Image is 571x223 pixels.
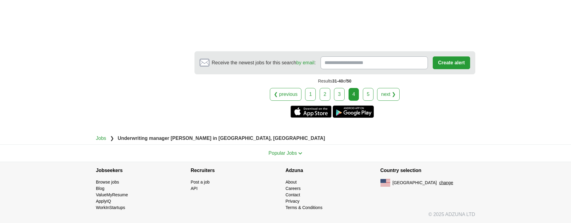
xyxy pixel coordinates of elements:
a: WorkInStartups [96,205,125,210]
a: Browse jobs [96,180,119,184]
a: Post a job [191,180,210,184]
a: by email [296,60,315,65]
a: Privacy [286,199,300,204]
div: © 2025 ADZUNA LTD [91,211,480,223]
button: Create alert [433,56,470,69]
a: About [286,180,297,184]
img: US flag [380,179,390,186]
a: Terms & Conditions [286,205,322,210]
img: toggle icon [298,152,302,155]
span: ❯ [110,136,114,141]
a: Get the Android app [333,106,374,118]
div: Results of [194,74,475,88]
a: Blog [96,186,105,191]
a: 1 [305,88,316,101]
div: 4 [349,88,359,101]
a: 5 [363,88,373,101]
a: next ❯ [377,88,400,101]
a: ❮ previous [270,88,301,101]
strong: Underwriting manager [PERSON_NAME] in [GEOGRAPHIC_DATA], [GEOGRAPHIC_DATA] [118,136,325,141]
a: Jobs [96,136,106,141]
span: 50 [347,79,352,83]
span: Receive the newest jobs for this search : [212,59,316,66]
a: Contact [286,192,300,197]
a: 3 [334,88,345,101]
a: 2 [320,88,330,101]
a: API [191,186,198,191]
button: change [439,180,453,186]
span: Popular Jobs [269,150,297,156]
h4: Country selection [380,162,475,179]
a: Get the iPhone app [291,106,332,118]
span: [GEOGRAPHIC_DATA] [393,180,437,186]
a: Careers [286,186,301,191]
a: ValueMyResume [96,192,128,197]
a: ApplyIQ [96,199,111,204]
span: 31-40 [332,79,343,83]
